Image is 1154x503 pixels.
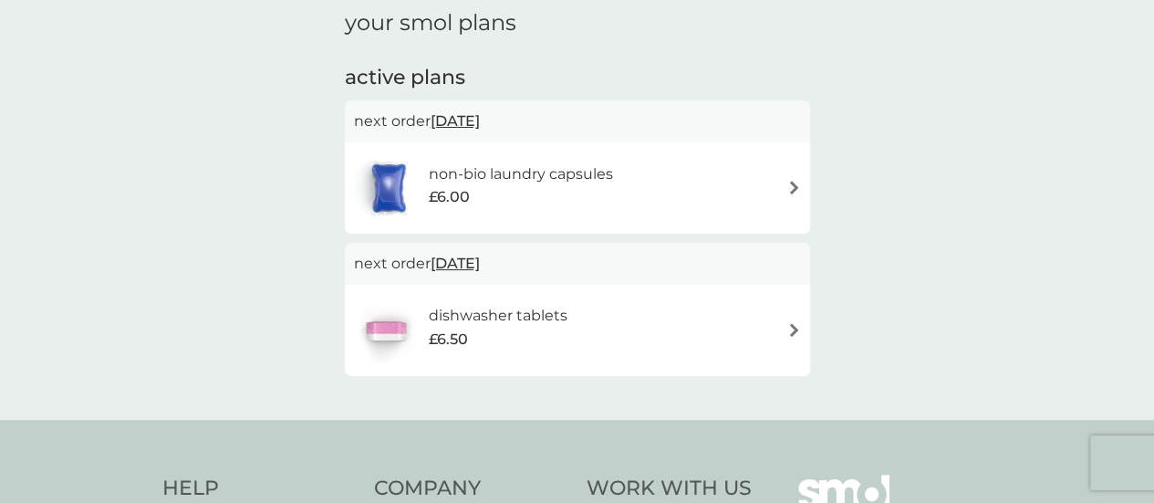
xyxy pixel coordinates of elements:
img: arrow right [787,181,801,194]
span: [DATE] [431,246,480,281]
span: [DATE] [431,103,480,139]
h4: Company [374,475,568,503]
p: next order [354,110,801,133]
h6: dishwasher tablets [428,304,567,328]
h4: Work With Us [587,475,752,503]
img: arrow right [787,323,801,337]
h4: Help [162,475,357,503]
span: £6.00 [428,185,469,209]
img: dishwasher tablets [354,299,418,362]
h6: non-bio laundry capsules [428,162,612,186]
h1: your smol plans [345,10,810,37]
img: non-bio laundry capsules [354,156,423,220]
h2: active plans [345,64,810,92]
p: next order [354,252,801,276]
span: £6.50 [428,328,467,351]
